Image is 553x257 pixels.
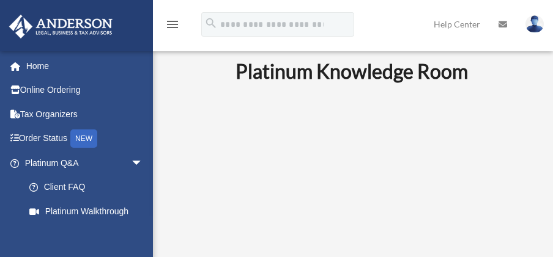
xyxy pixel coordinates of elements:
a: Client FAQ [17,175,161,200]
a: menu [165,21,180,32]
i: search [204,16,218,30]
i: menu [165,17,180,32]
a: Platinum Walkthrough [17,199,161,223]
a: Tax Organizers [9,102,161,126]
a: Home [9,54,161,78]
a: Platinum Q&Aarrow_drop_down [9,151,161,175]
span: arrow_drop_down [131,151,155,176]
img: User Pic [525,15,544,33]
a: Order StatusNEW [9,126,161,151]
div: NEW [70,129,97,148]
a: Online Ordering [9,78,161,103]
img: Anderson Advisors Platinum Portal [6,15,116,38]
b: Platinum Knowledge Room [236,59,468,83]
